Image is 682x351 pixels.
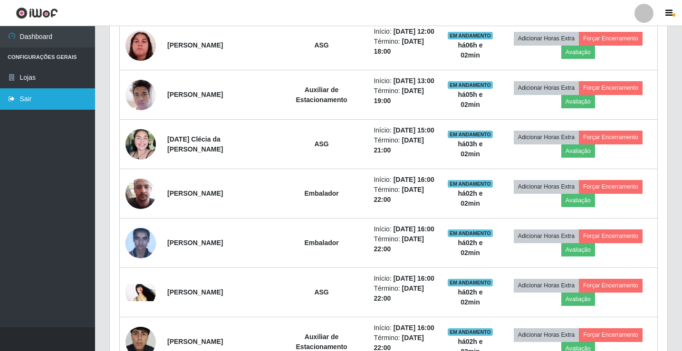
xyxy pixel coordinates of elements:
img: 1673386012464.jpeg [125,223,156,263]
strong: Embalador [304,190,338,197]
button: Forçar Encerramento [579,229,643,243]
li: Término: [374,86,436,106]
button: Adicionar Horas Extra [514,328,579,342]
strong: há 03 h e 02 min [458,140,482,158]
span: EM ANDAMENTO [448,131,493,138]
span: EM ANDAMENTO [448,229,493,237]
button: Adicionar Horas Extra [514,81,579,95]
time: [DATE] 16:00 [394,324,434,332]
img: 1754498913807.jpeg [125,129,156,160]
li: Término: [374,135,436,155]
li: Início: [374,274,436,284]
li: Término: [374,185,436,205]
strong: há 02 h e 02 min [458,190,482,207]
strong: [PERSON_NAME] [167,338,223,345]
button: Forçar Encerramento [579,279,643,292]
button: Avaliação [561,46,595,59]
button: Adicionar Horas Extra [514,180,579,193]
strong: há 02 h e 02 min [458,288,482,306]
strong: ASG [314,288,328,296]
li: Início: [374,224,436,234]
span: EM ANDAMENTO [448,279,493,286]
strong: [DATE] Clécia da [PERSON_NAME] [167,135,223,153]
button: Adicionar Horas Extra [514,32,579,45]
strong: [PERSON_NAME] [167,288,223,296]
img: 1745843945427.jpeg [125,167,156,221]
strong: há 02 h e 02 min [458,239,482,256]
img: 1750360677294.jpeg [125,30,156,61]
img: 1741962667392.jpeg [125,284,156,301]
li: Início: [374,125,436,135]
time: [DATE] 16:00 [394,225,434,233]
button: Avaliação [561,243,595,256]
strong: [PERSON_NAME] [167,190,223,197]
span: EM ANDAMENTO [448,81,493,89]
time: [DATE] 13:00 [394,77,434,85]
strong: há 05 h e 02 min [458,91,482,108]
strong: [PERSON_NAME] [167,239,223,247]
button: Forçar Encerramento [579,32,643,45]
strong: Auxiliar de Estacionamento [296,86,347,104]
button: Forçar Encerramento [579,180,643,193]
img: 1725546046209.jpeg [125,75,156,115]
li: Início: [374,76,436,86]
button: Forçar Encerramento [579,328,643,342]
strong: Embalador [304,239,338,247]
strong: Auxiliar de Estacionamento [296,333,347,351]
button: Avaliação [561,95,595,108]
span: EM ANDAMENTO [448,32,493,39]
button: Avaliação [561,194,595,207]
img: CoreUI Logo [16,7,58,19]
strong: ASG [314,41,328,49]
li: Início: [374,323,436,333]
strong: ASG [314,140,328,148]
span: EM ANDAMENTO [448,328,493,336]
li: Início: [374,27,436,37]
li: Início: [374,175,436,185]
button: Adicionar Horas Extra [514,279,579,292]
button: Avaliação [561,293,595,306]
strong: [PERSON_NAME] [167,41,223,49]
strong: há 06 h e 02 min [458,41,482,59]
time: [DATE] 16:00 [394,176,434,183]
time: [DATE] 12:00 [394,28,434,35]
li: Término: [374,284,436,304]
strong: [PERSON_NAME] [167,91,223,98]
li: Término: [374,37,436,57]
button: Forçar Encerramento [579,131,643,144]
span: EM ANDAMENTO [448,180,493,188]
time: [DATE] 15:00 [394,126,434,134]
li: Término: [374,234,436,254]
time: [DATE] 16:00 [394,275,434,282]
button: Forçar Encerramento [579,81,643,95]
button: Avaliação [561,144,595,158]
button: Adicionar Horas Extra [514,131,579,144]
button: Adicionar Horas Extra [514,229,579,243]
